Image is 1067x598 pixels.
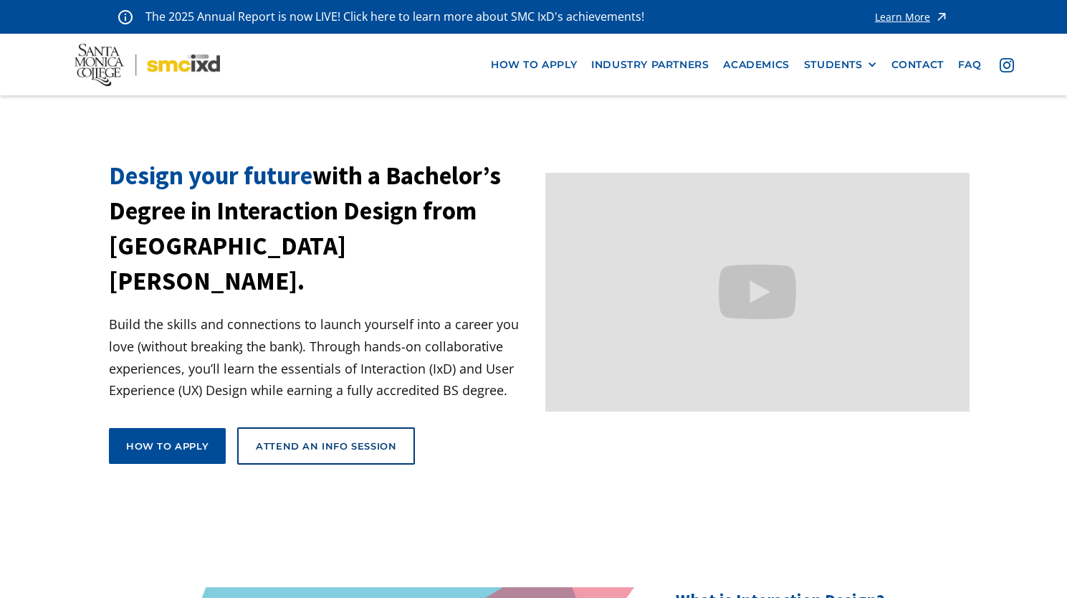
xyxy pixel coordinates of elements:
div: STUDENTS [804,59,877,71]
span: Design your future [109,160,312,191]
img: icon - arrow - alert [934,7,949,27]
a: contact [884,52,951,78]
div: STUDENTS [804,59,863,71]
a: industry partners [584,52,716,78]
div: Attend an Info Session [256,440,396,452]
img: icon - instagram [1000,58,1014,72]
a: how to apply [484,52,584,78]
h1: with a Bachelor’s Degree in Interaction Design from [GEOGRAPHIC_DATA][PERSON_NAME]. [109,158,534,299]
p: Build the skills and connections to launch yourself into a career you love (without breaking the ... [109,313,534,401]
img: Santa Monica College - SMC IxD logo [75,44,220,87]
a: Learn More [875,7,949,27]
a: How to apply [109,428,226,464]
a: faq [951,52,989,78]
iframe: Design your future with a Bachelor's Degree in Interaction Design from Santa Monica College [545,173,970,412]
p: The 2025 Annual Report is now LIVE! Click here to learn more about SMC IxD's achievements! [145,7,646,27]
img: icon - information - alert [118,9,133,24]
a: Attend an Info Session [237,427,415,465]
a: Academics [716,52,796,78]
div: Learn More [875,12,930,22]
div: How to apply [126,440,209,452]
